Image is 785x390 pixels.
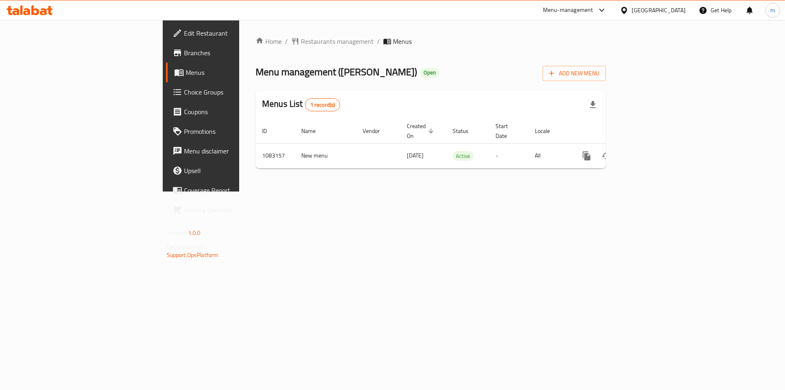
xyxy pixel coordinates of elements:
[262,98,340,111] h2: Menus List
[535,126,561,136] span: Locale
[188,228,201,238] span: 1.0.0
[184,87,287,97] span: Choice Groups
[184,107,287,117] span: Coupons
[166,200,294,220] a: Grocery Checklist
[184,146,287,156] span: Menu disclaimer
[543,5,593,15] div: Menu-management
[184,166,287,176] span: Upsell
[184,205,287,215] span: Grocery Checklist
[301,126,326,136] span: Name
[166,63,294,82] a: Menus
[407,150,424,161] span: [DATE]
[256,63,417,81] span: Menu management ( [PERSON_NAME] )
[420,69,439,76] span: Open
[184,185,287,195] span: Coverage Report
[543,66,606,81] button: Add New Menu
[453,151,473,161] span: Active
[305,98,341,111] div: Total records count
[167,241,204,252] span: Get support on:
[453,126,479,136] span: Status
[770,6,775,15] span: m
[262,126,278,136] span: ID
[407,121,436,141] span: Created On
[377,36,380,46] li: /
[167,228,187,238] span: Version:
[166,23,294,43] a: Edit Restaurant
[301,36,374,46] span: Restaurants management
[393,36,412,46] span: Menus
[184,126,287,136] span: Promotions
[632,6,686,15] div: [GEOGRAPHIC_DATA]
[166,43,294,63] a: Branches
[528,143,570,168] td: All
[570,119,662,144] th: Actions
[583,95,603,115] div: Export file
[166,141,294,161] a: Menu disclaimer
[363,126,390,136] span: Vendor
[166,122,294,141] a: Promotions
[166,161,294,180] a: Upsell
[184,28,287,38] span: Edit Restaurant
[291,36,374,46] a: Restaurants management
[167,250,219,260] a: Support.OpsPlatform
[256,119,662,169] table: enhanced table
[420,68,439,78] div: Open
[186,68,287,77] span: Menus
[184,48,287,58] span: Branches
[256,36,606,46] nav: breadcrumb
[166,82,294,102] a: Choice Groups
[166,102,294,122] a: Coupons
[489,143,528,168] td: -
[305,101,340,109] span: 1 record(s)
[166,180,294,200] a: Coverage Report
[549,68,599,79] span: Add New Menu
[597,146,616,166] button: Change Status
[295,143,356,168] td: New menu
[496,121,518,141] span: Start Date
[577,146,597,166] button: more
